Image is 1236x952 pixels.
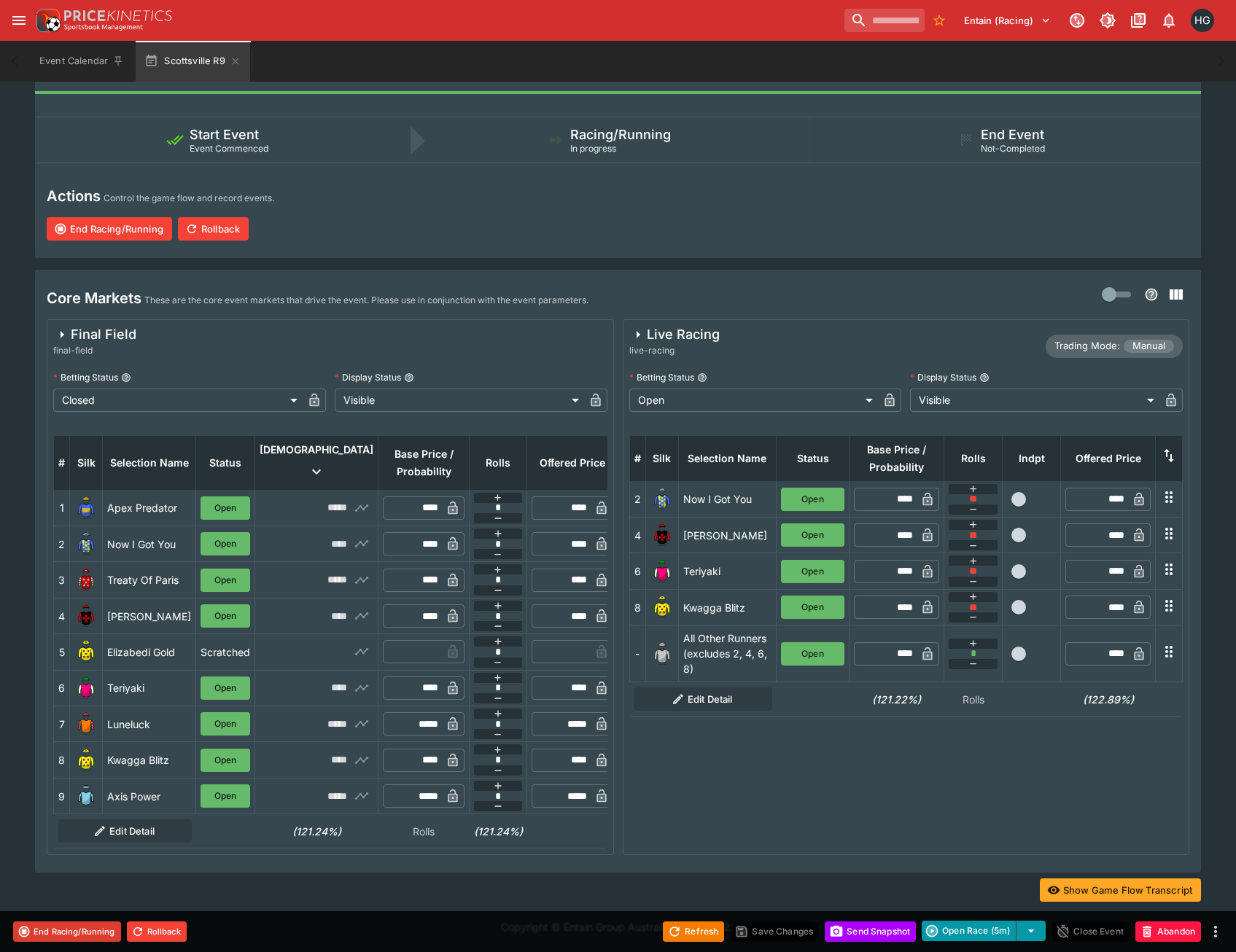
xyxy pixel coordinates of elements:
[103,778,196,814] td: Axis Power
[53,389,303,412] div: Closed
[74,532,98,555] img: runner 2
[54,435,70,490] th: #
[1017,921,1046,941] button: select merge strategy
[650,523,674,547] img: runner 4
[64,10,172,21] img: PriceKinetics
[13,921,121,942] button: End Racing/Running
[981,126,1044,143] h5: End Event
[629,518,645,553] td: 4
[201,784,250,808] button: Open
[781,488,844,511] button: Open
[74,496,98,520] img: runner 1
[70,435,103,490] th: Silk
[74,604,98,628] img: runner 4
[634,687,772,711] button: Edit Detail
[678,435,777,481] th: Selection Name
[1191,9,1214,32] div: Hamish Gooch
[47,187,101,206] h4: Actions
[53,343,136,358] span: final-field
[650,560,674,583] img: runner 6
[629,371,694,383] p: Betting Status
[922,921,1017,941] button: Open Race (5m)
[144,293,588,308] p: These are the core event markets that drive the event. Please use in conjunction with the event p...
[335,389,584,412] div: Visible
[1095,7,1121,34] button: Toggle light/dark mode
[74,749,98,772] img: runner 8
[1065,692,1151,707] h6: (122.89%)
[629,553,645,589] td: 6
[121,372,131,383] button: Betting Status
[103,598,196,633] td: [PERSON_NAME]
[196,435,255,490] th: Status
[54,490,70,526] td: 1
[955,9,1060,32] button: Select Tenant
[697,372,707,383] button: Betting Status
[53,371,118,383] p: Betting Status
[190,143,268,154] span: Event Commenced
[54,562,70,598] td: 3
[678,518,777,553] td: [PERSON_NAME]
[979,372,990,383] button: Display Status
[32,6,61,35] img: PriceKinetics Logo
[201,604,250,628] button: Open
[201,496,250,520] button: Open
[949,692,998,707] p: Rolls
[629,589,645,625] td: 8
[678,625,777,682] td: All Other Runners (excludes 2, 4, 6, 8)
[1125,7,1151,34] button: Documentation
[854,692,940,707] h6: (121.22%)
[678,481,777,517] td: Now I Got You
[201,749,250,772] button: Open
[201,644,250,660] p: Scratched
[781,560,844,583] button: Open
[1124,339,1174,354] span: Manual
[104,191,274,206] p: Control the game flow and record events.
[527,435,618,490] th: Offered Price
[103,435,196,490] th: Selection Name
[650,642,674,666] img: blank-silk.png
[54,706,70,742] td: 7
[777,435,850,481] th: Status
[201,712,250,736] button: Open
[103,742,196,778] td: Kwagga Blitz
[1135,921,1201,942] button: Abandon
[103,634,196,670] td: Elizabedi Gold
[47,217,172,241] button: End Racing/Running
[781,523,844,547] button: Open
[645,435,678,481] th: Silk
[6,7,32,34] button: open drawer
[650,488,674,511] img: runner 2
[470,435,527,490] th: Rolls
[570,143,616,154] span: In progress
[474,824,523,839] h6: (121.24%)
[781,596,844,619] button: Open
[74,676,98,700] img: runner 6
[850,435,944,481] th: Base Price / Probability
[178,217,249,241] button: Rollback
[570,126,671,143] h5: Racing/Running
[58,819,192,843] button: Edit Detail
[74,712,98,736] img: runner 7
[1054,339,1120,354] p: Trading Mode:
[678,553,777,589] td: Teriyaki
[31,41,133,82] button: Event Calendar
[629,481,645,517] td: 2
[629,343,720,358] span: live-racing
[928,9,951,32] button: No Bookmarks
[378,435,470,490] th: Base Price / Probability
[944,435,1003,481] th: Rolls
[910,389,1159,412] div: Visible
[1186,4,1218,36] button: Hamish Gooch
[74,784,98,808] img: runner 9
[201,676,250,700] button: Open
[335,371,401,383] p: Display Status
[383,824,465,839] p: Rolls
[103,562,196,598] td: Treaty Of Paris
[201,532,250,555] button: Open
[260,824,374,839] h6: (121.24%)
[103,526,196,562] td: Now I Got You
[103,670,196,706] td: Teriyaki
[64,24,143,31] img: Sportsbook Management
[1135,923,1201,937] span: Mark an event as closed and abandoned.
[54,526,70,562] td: 2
